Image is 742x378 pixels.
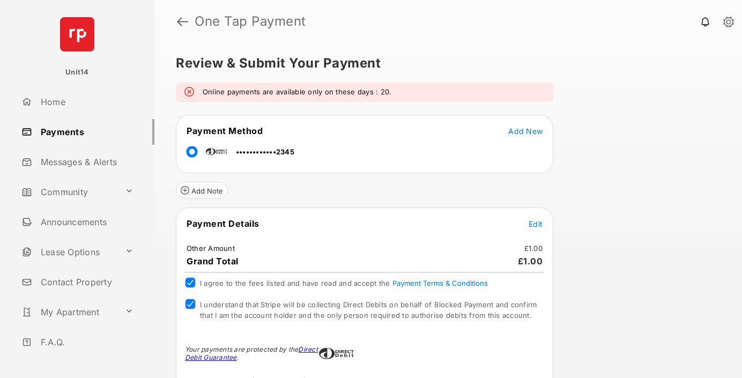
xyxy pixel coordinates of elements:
button: Add Note [176,182,228,199]
span: I agree to the fees listed and have read and accept the [200,279,488,287]
span: Grand Total [187,256,239,266]
a: My Apartment [17,299,121,325]
span: ••••••••••••2345 [236,147,294,156]
a: Announcements [17,209,154,235]
span: Payment Details [187,218,259,229]
a: Community [17,179,121,205]
strong: One Tap Payment [195,15,306,28]
a: Messages & Alerts [17,149,154,175]
a: Payments [17,119,154,145]
a: Lease Options [17,239,121,265]
button: Add New [508,125,543,136]
a: Contact Property [17,269,154,295]
span: Add New [508,127,543,136]
button: I agree to the fees listed and have read and accept the [392,279,488,287]
button: Edit [529,218,543,229]
em: Online payments are available only on these days : 20. [203,87,391,98]
a: Home [17,89,154,115]
img: svg+xml;base64,PHN2ZyB4bWxucz0iaHR0cDovL3d3dy53My5vcmcvMjAwMC9zdmciIHdpZHRoPSI2NCIgaGVpZ2h0PSI2NC... [60,17,94,51]
span: Payment Method [187,125,263,136]
a: Direct Debit Guarantee [185,345,318,361]
p: Unit14 [65,67,89,78]
span: I understand that Stripe will be collecting Direct Debits on behalf of Blocked Payment and confir... [200,300,537,320]
h5: Review & Submit Your Payment [176,57,712,70]
td: £1.00 [524,243,543,253]
td: Other Amount [186,243,235,253]
div: Your payments are protected by the . [185,345,319,361]
span: Edit [529,219,543,228]
span: £1.00 [518,256,543,266]
a: F.A.Q. [17,329,154,355]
